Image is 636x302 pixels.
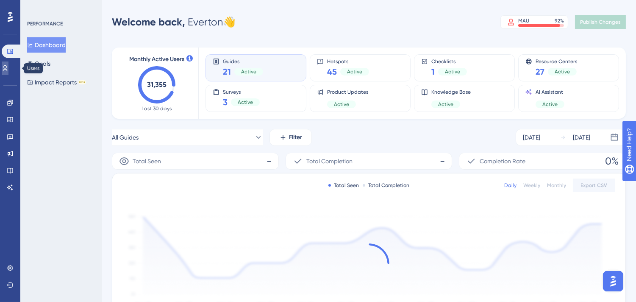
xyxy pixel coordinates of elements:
[27,56,50,71] button: Goals
[605,154,619,168] span: 0%
[438,101,453,108] span: Active
[547,182,566,189] div: Monthly
[328,182,359,189] div: Total Seen
[431,89,471,95] span: Knowledge Base
[431,58,467,64] span: Checklists
[27,20,63,27] div: PERFORMANCE
[142,105,172,112] span: Last 30 days
[241,68,256,75] span: Active
[133,156,161,166] span: Total Seen
[600,268,626,294] iframe: UserGuiding AI Assistant Launcher
[347,68,362,75] span: Active
[112,16,185,28] span: Welcome back,
[542,101,558,108] span: Active
[27,37,66,53] button: Dashboard
[269,129,312,146] button: Filter
[581,182,608,189] span: Export CSV
[431,66,435,78] span: 1
[536,66,544,78] span: 27
[363,182,410,189] div: Total Completion
[480,156,525,166] span: Completion Rate
[445,68,460,75] span: Active
[78,80,86,84] div: BETA
[306,156,353,166] span: Total Completion
[327,89,368,95] span: Product Updates
[289,132,303,143] span: Filter
[327,58,369,64] span: Hotspots
[223,96,228,108] span: 3
[223,66,231,78] span: 21
[518,17,529,24] div: MAU
[523,182,540,189] div: Weekly
[267,154,272,168] span: -
[112,132,139,143] span: All Guides
[334,101,349,108] span: Active
[440,154,445,168] span: -
[523,132,540,143] div: [DATE]
[238,99,253,106] span: Active
[223,58,263,64] span: Guides
[555,68,570,75] span: Active
[27,75,86,90] button: Impact ReportsBETA
[555,17,564,24] div: 92 %
[575,15,626,29] button: Publish Changes
[504,182,517,189] div: Daily
[573,132,590,143] div: [DATE]
[147,81,167,89] text: 31,355
[573,179,615,192] button: Export CSV
[580,19,621,25] span: Publish Changes
[20,2,53,12] span: Need Help?
[112,129,263,146] button: All Guides
[536,89,564,95] span: AI Assistant
[327,66,337,78] span: 45
[536,58,577,64] span: Resource Centers
[223,89,260,95] span: Surveys
[112,15,236,29] div: Everton 👋
[129,54,184,64] span: Monthly Active Users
